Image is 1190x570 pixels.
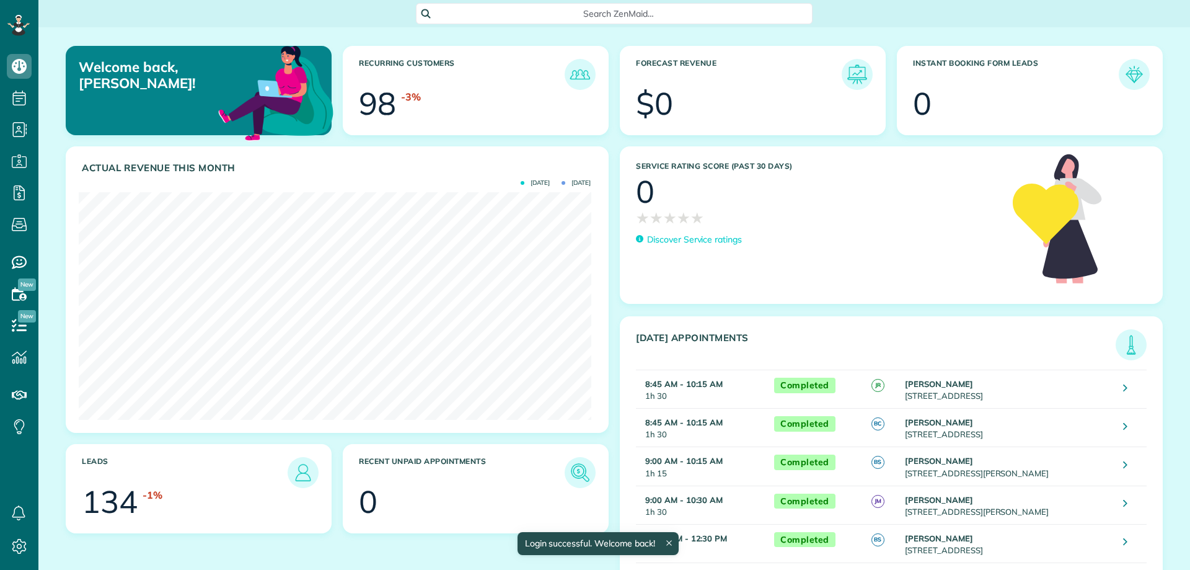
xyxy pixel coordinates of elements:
span: Completed [774,455,835,470]
strong: 8:45 AM - 10:15 AM [645,379,723,389]
td: [STREET_ADDRESS][PERSON_NAME] [902,447,1114,486]
span: Completed [774,416,835,432]
span: ★ [677,207,690,229]
span: BC [871,417,884,430]
h3: Leads [82,457,288,488]
td: 1h 30 [636,409,768,447]
span: Completed [774,532,835,548]
span: BS [871,533,884,546]
strong: [PERSON_NAME] [905,456,973,466]
h3: [DATE] Appointments [636,332,1116,360]
h3: Actual Revenue this month [82,163,596,174]
p: Discover Service ratings [647,233,742,246]
strong: 10:45 AM - 12:30 PM [645,533,727,543]
td: [STREET_ADDRESS] [902,409,1114,447]
td: 1h 30 [636,370,768,409]
div: 0 [359,486,377,517]
strong: [PERSON_NAME] [905,533,973,543]
td: 1h 45 [636,524,768,563]
h3: Service Rating score (past 30 days) [636,162,1000,171]
span: New [18,310,36,323]
div: -3% [401,90,421,104]
strong: 9:00 AM - 10:15 AM [645,456,723,466]
div: 0 [636,176,654,207]
strong: 9:00 AM - 10:30 AM [645,495,723,505]
span: ★ [636,207,650,229]
img: icon_leads-1bed01f49abd5b7fead27621c3d59655bb73ed531f8eeb49469d10e621d6b896.png [291,460,315,485]
strong: [PERSON_NAME] [905,417,973,427]
img: icon_recurring_customers-cf858462ba22bcd05b5a5880d41d6543d210077de5bb9ebc9590e49fd87d84ed.png [568,62,593,87]
strong: [PERSON_NAME] [905,495,973,505]
span: JR [871,379,884,392]
div: -1% [143,488,162,502]
a: Discover Service ratings [636,233,742,246]
span: ★ [690,207,704,229]
img: dashboard_welcome-42a62b7d889689a78055ac9021e634bf52bae3f8056760290aed330b23ab8690.png [216,32,336,152]
span: New [18,278,36,291]
td: [STREET_ADDRESS][PERSON_NAME] [902,486,1114,524]
strong: 8:45 AM - 10:15 AM [645,417,723,427]
div: $0 [636,88,673,119]
td: [STREET_ADDRESS] [902,524,1114,563]
p: Welcome back, [PERSON_NAME]! [79,59,247,92]
h3: Recent unpaid appointments [359,457,565,488]
span: BS [871,456,884,469]
td: [STREET_ADDRESS] [902,370,1114,409]
div: 98 [359,88,396,119]
span: [DATE] [562,180,591,186]
span: [DATE] [521,180,550,186]
img: icon_todays_appointments-901f7ab196bb0bea1936b74009e4eb5ffbc2d2711fa7634e0d609ed5ef32b18b.png [1119,332,1144,357]
div: 0 [913,88,932,119]
img: icon_forecast_revenue-8c13a41c7ed35a8dcfafea3cbb826a0462acb37728057bba2d056411b612bbbe.png [845,62,870,87]
td: 1h 30 [636,486,768,524]
span: Completed [774,378,835,393]
span: ★ [650,207,663,229]
div: Login successful. Welcome back! [517,532,678,555]
span: JM [871,495,884,508]
td: 1h 15 [636,447,768,486]
span: ★ [663,207,677,229]
h3: Instant Booking Form Leads [913,59,1119,90]
strong: [PERSON_NAME] [905,379,973,389]
div: 134 [82,486,138,517]
img: icon_form_leads-04211a6a04a5b2264e4ee56bc0799ec3eb69b7e499cbb523a139df1d13a81ae0.png [1122,62,1147,87]
span: Completed [774,494,835,509]
h3: Recurring Customers [359,59,565,90]
h3: Forecast Revenue [636,59,842,90]
img: icon_unpaid_appointments-47b8ce3997adf2238b356f14209ab4cced10bd1f174958f3ca8f1d0dd7fffeee.png [568,460,593,485]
